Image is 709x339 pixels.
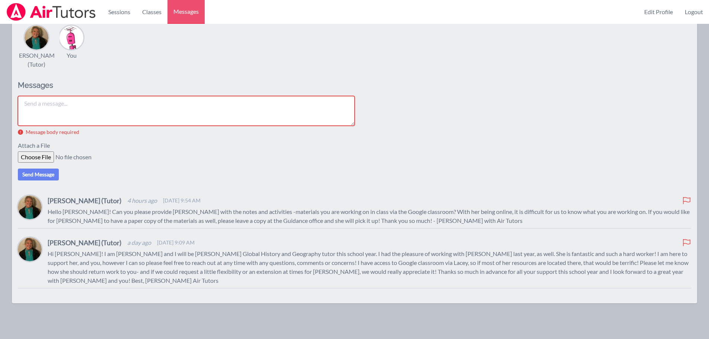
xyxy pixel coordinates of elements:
span: 4 hours ago [127,196,157,205]
img: Airtutors Logo [6,3,96,21]
div: You [67,51,77,60]
img: Amy Ayers [18,195,42,219]
h4: [PERSON_NAME] (Tutor) [48,237,121,248]
button: Send Message [18,169,59,180]
p: Hello [PERSON_NAME]! Can you please provide [PERSON_NAME] with the notes and activities -material... [48,207,691,225]
span: a day ago [127,238,151,247]
img: Avi Stark [60,26,83,49]
h2: Messages [18,81,355,90]
h4: [PERSON_NAME] (Tutor) [48,195,121,206]
label: Attach a File [18,141,54,151]
div: [PERSON_NAME] (Tutor) [13,51,60,69]
span: Messages [173,7,199,16]
p: Hi [PERSON_NAME]! I am [PERSON_NAME] and I will be [PERSON_NAME] Global History and Geography tut... [48,249,691,285]
p: Message body required [26,129,79,135]
img: Amy Ayers [18,237,42,261]
span: [DATE] 9:09 AM [157,239,195,246]
span: [DATE] 9:54 AM [163,197,201,204]
img: Amy Ayers [25,26,48,49]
